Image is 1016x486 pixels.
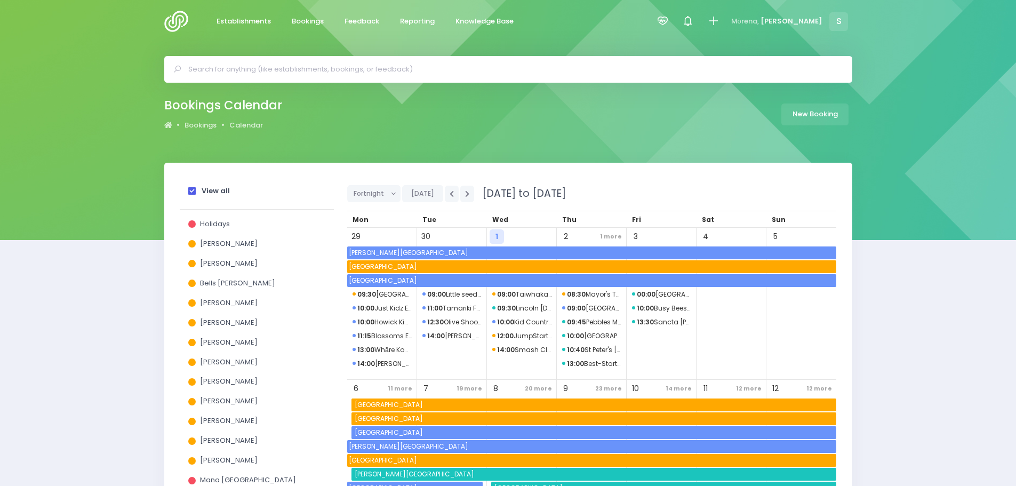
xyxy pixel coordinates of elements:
[391,11,444,32] a: Reporting
[567,290,586,299] strong: 08:30
[419,229,433,244] span: 30
[497,290,516,299] strong: 09:00
[567,304,586,313] strong: 09:00
[492,288,551,301] span: Taiwhakaea Holiday Programme
[349,381,363,396] span: 6
[422,316,482,329] span: Olive Shoots Early Childhood Centre
[562,344,621,356] span: St Peter's Anglican Preschool
[400,16,435,27] span: Reporting
[829,12,848,31] span: S
[357,290,376,299] strong: 09:30
[353,288,412,301] span: Totara Park Kindergarten
[637,304,654,313] strong: 10:00
[698,229,713,244] span: 4
[772,215,786,224] span: Sun
[597,229,625,244] span: 1 more
[492,302,551,315] span: Lincoln Union Church Holiday Programme
[347,246,836,259] span: Dawson School
[353,399,836,411] span: Norfolk School
[200,357,258,367] span: [PERSON_NAME]
[353,344,412,356] span: Whāre Koa Māngere Community House
[353,426,836,439] span: Orere School
[567,331,584,340] strong: 10:00
[353,357,412,370] span: Evelyn Page Retirement Village (Ryman)
[347,185,401,202] button: Fortnight
[562,215,577,224] span: Thu
[353,330,412,342] span: Blossoms Educare - Otara
[628,381,643,396] span: 10
[164,98,282,113] h2: Bookings Calendar
[208,11,280,32] a: Establishments
[385,381,415,396] span: 11 more
[761,16,822,27] span: [PERSON_NAME]
[347,440,836,453] span: Dawson School
[357,345,374,354] strong: 13:00
[200,376,258,386] span: [PERSON_NAME]
[200,337,258,347] span: [PERSON_NAME]
[698,381,713,396] span: 11
[353,316,412,329] span: Howick Kids Early Learning Center
[632,215,641,224] span: Fri
[357,331,371,340] strong: 11:15
[200,238,258,249] span: [PERSON_NAME]
[733,381,764,396] span: 12 more
[422,302,482,315] span: Tamariki Footsteps Christian Community Preschool
[562,288,621,301] span: Mayor's Task Force for Jobs Kawerau
[357,304,374,313] strong: 10:00
[558,381,573,396] span: 9
[702,215,714,224] span: Sat
[427,331,445,340] strong: 14:00
[497,317,514,326] strong: 10:00
[558,229,573,244] span: 2
[567,317,586,326] strong: 09:45
[336,11,388,32] a: Feedback
[402,185,443,202] button: [DATE]
[200,396,258,406] span: [PERSON_NAME]
[292,16,324,27] span: Bookings
[804,381,835,396] span: 12 more
[200,435,258,445] span: [PERSON_NAME]
[637,317,654,326] strong: 13:30
[353,412,836,425] span: Avon School
[422,215,436,224] span: Tue
[567,359,584,368] strong: 13:00
[347,274,836,287] span: De La Salle College
[217,16,271,27] span: Establishments
[497,304,516,313] strong: 09:30
[663,381,694,396] span: 14 more
[427,290,446,299] strong: 09:00
[164,11,195,32] img: Logo
[447,11,523,32] a: Knowledge Base
[632,316,691,329] span: Sancta Maria Montessori - St Albans
[347,260,836,273] span: Makauri School
[562,302,621,315] span: Mangere Town Centre Library
[497,345,515,354] strong: 14:00
[768,229,782,244] span: 5
[188,61,837,77] input: Search for anything (like establishments, bookings, or feedback)
[427,317,444,326] strong: 12:30
[354,186,387,202] span: Fortnight
[497,331,514,340] strong: 12:00
[768,381,782,396] span: 12
[200,475,296,485] span: Mana [GEOGRAPHIC_DATA]
[422,330,482,342] span: Kelly's Preschool
[593,381,625,396] span: 23 more
[357,317,374,326] strong: 10:00
[562,330,621,342] span: St Kilda Kindergarten
[357,359,375,368] strong: 14:00
[200,258,258,268] span: [PERSON_NAME]
[628,229,643,244] span: 3
[185,120,217,131] a: Bookings
[229,120,263,131] a: Calendar
[200,298,258,308] span: [PERSON_NAME]
[567,345,585,354] strong: 10:40
[454,381,485,396] span: 19 more
[419,381,433,396] span: 7
[476,186,566,201] span: [DATE] to [DATE]
[781,103,849,125] a: New Booking
[492,330,551,342] span: JumpStart Pre School Rimu
[345,16,379,27] span: Feedback
[562,316,621,329] span: Pebbles Montessori
[492,215,508,224] span: Wed
[455,16,514,27] span: Knowledge Base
